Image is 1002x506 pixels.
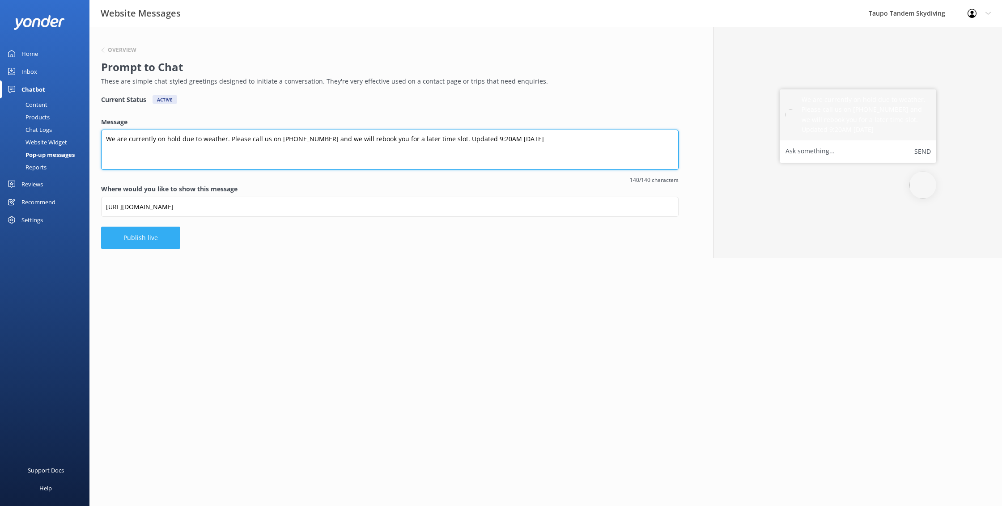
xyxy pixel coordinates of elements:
input: https://www.example.com/page [101,197,679,217]
div: Reviews [21,175,43,193]
div: Help [39,479,52,497]
div: Inbox [21,63,37,80]
label: Ask something... [785,146,835,157]
div: Settings [21,211,43,229]
div: Reports [5,161,47,173]
button: Overview [101,47,136,53]
label: Message [101,117,679,127]
a: Chat Logs [5,123,89,136]
div: Products [5,111,50,123]
a: Reports [5,161,89,173]
div: Recommend [21,193,55,211]
label: Where would you like to show this message [101,184,679,194]
button: Publish live [101,227,180,249]
div: Active [153,95,177,104]
div: Chatbot [21,80,45,98]
span: 140/140 characters [101,176,679,184]
h5: We are currently on hold due to weather. Please call us on [PHONE_NUMBER] and we will rebook you ... [802,95,931,135]
h6: Overview [108,47,136,53]
p: These are simple chat-styled greetings designed to initiate a conversation. They're very effectiv... [101,76,674,86]
h4: Current Status [101,95,146,104]
button: Send [914,146,931,157]
h3: Website Messages [101,6,181,21]
div: Website Widget [5,136,67,148]
h2: Prompt to Chat [101,59,674,76]
div: Chat Logs [5,123,52,136]
a: Website Widget [5,136,89,148]
div: Home [21,45,38,63]
a: Pop-up messages [5,148,89,161]
a: Products [5,111,89,123]
div: Content [5,98,47,111]
img: yonder-white-logo.png [13,15,65,30]
div: Pop-up messages [5,148,75,161]
textarea: We are currently on hold due to weather. Please call us on [PHONE_NUMBER] and we will rebook you ... [101,130,679,170]
div: Support Docs [28,461,64,479]
a: Content [5,98,89,111]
